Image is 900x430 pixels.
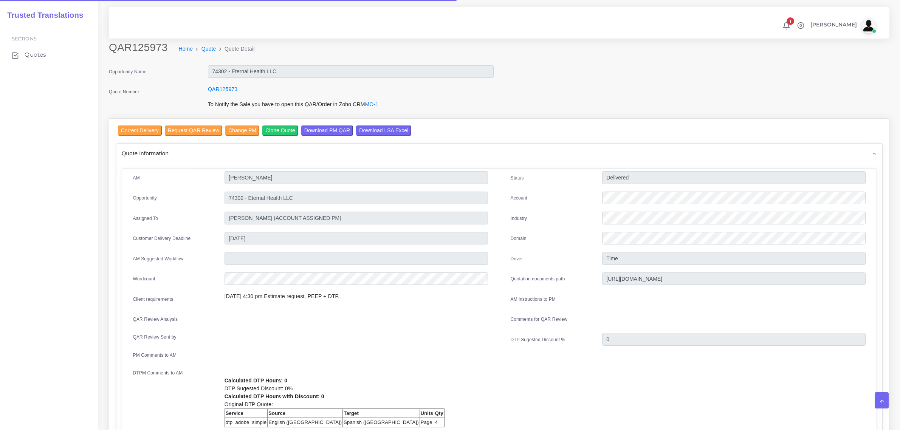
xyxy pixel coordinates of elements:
a: QAR125973 [208,86,237,92]
label: Opportunity [133,195,157,201]
label: Industry [511,215,527,222]
input: Clone Quote [262,125,298,136]
input: Correct Delivery [118,125,162,136]
label: DTPM Comments to AM [133,370,183,376]
b: Calculated DTP Hours: 0 [225,377,287,384]
td: English ([GEOGRAPHIC_DATA]) [268,418,343,427]
a: MO-1 [365,101,379,107]
label: Opportunity Name [109,68,147,75]
div: DTP Sugested Discount: 0% Original DTP Quote: [219,369,494,427]
h2: QAR125973 [109,41,173,54]
label: QAR Review Analysis [133,316,178,323]
div: To Notify the Sale you have to open this QAR/Order in Zoho CRM [202,101,499,113]
label: Quote Number [109,88,139,95]
label: Domain [511,235,527,242]
input: pm [225,212,488,224]
span: Quote information [122,149,169,158]
td: 4 [434,418,444,427]
span: 1 [787,17,794,25]
label: PM Comments to AM [133,352,177,359]
label: Status [511,175,524,181]
span: [PERSON_NAME] [810,22,857,27]
label: AM Suggested Workflow [133,255,184,262]
p: [DATE] 4:30 pm Estimate request. PEEP + DTP. [225,292,488,300]
td: dtp_adobe_simple [225,418,268,427]
a: Trusted Translations [2,9,83,22]
li: Quote Detail [216,45,255,53]
b: Calculated DTP Hours with Discount: 0 [225,393,324,399]
span: Sections [12,36,37,42]
th: Target [343,408,420,418]
input: Change PM [225,125,259,136]
label: Quotation documents path [511,275,565,282]
label: DTP Sugested Discount % [511,336,565,343]
label: Client requirements [133,296,173,303]
img: avatar [861,18,876,33]
td: Page [420,418,434,427]
label: Wordcount [133,275,155,282]
input: Download LSA Excel [356,125,411,136]
a: Quote [201,45,216,53]
th: Service [225,408,268,418]
a: Home [178,45,193,53]
input: Download PM QAR [301,125,353,136]
a: [PERSON_NAME]avatar [807,18,879,33]
th: Units [420,408,434,418]
a: 1 [780,22,793,30]
label: Comments for QAR Review [511,316,567,323]
label: AM instructions to PM [511,296,556,303]
label: Account [511,195,527,201]
span: Quotes [25,51,46,59]
label: Assigned To [133,215,158,222]
td: Spanish ([GEOGRAPHIC_DATA]) [343,418,420,427]
label: AM [133,175,140,181]
label: Driver [511,255,523,262]
input: Request QAR Review [165,125,222,136]
label: Customer Delivery Deadline [133,235,191,242]
th: Source [268,408,343,418]
th: Qty [434,408,444,418]
label: QAR Review Sent by [133,334,177,340]
h2: Trusted Translations [2,11,83,20]
a: Quotes [6,47,93,63]
div: Quote information [116,144,882,163]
